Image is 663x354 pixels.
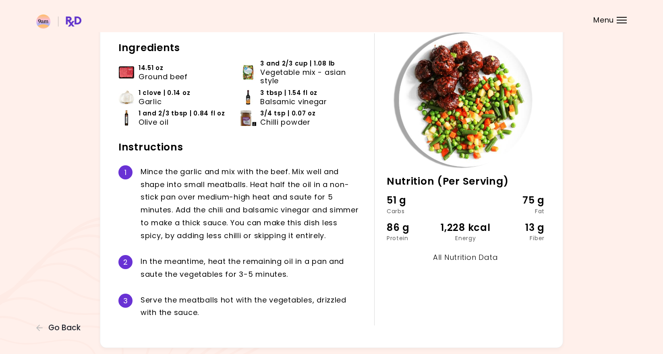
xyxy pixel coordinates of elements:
img: RxDiet [36,14,81,29]
span: Go Back [48,323,81,332]
div: Carbs [387,208,439,214]
span: 1 clove | 0.14 oz [139,88,190,97]
span: Ground beef [139,72,188,81]
div: S e r v e t h e m e a t b a l l s h o t w i t h t h e v e g e t a b l e s , d r i z z l e d w i t... [141,294,362,319]
span: Menu [593,16,614,24]
div: Protein [387,235,439,241]
div: Energy [439,235,492,241]
span: 3 and 2/3 cup | 1.08 lb [260,59,335,68]
div: Fat [492,208,545,214]
div: 51 g [387,193,439,208]
span: Balsamic vinegar [260,97,327,106]
div: M i n c e t h e g a r l i c a n d m i x w i t h t h e b e e f . M i x w e l l a n d s h a p e i n... [141,165,362,242]
span: Vegetable mix - asian style [260,68,350,85]
span: 14.51 oz [139,64,164,72]
div: 3 [118,294,133,308]
div: 1,228 kcal [439,220,492,235]
div: 75 g [492,193,545,208]
span: Garlic [139,97,162,106]
span: Chilli powder [260,118,310,127]
a: All Nutrition Data [433,252,498,262]
div: 2 [118,255,133,269]
h2: Instructions [118,141,362,154]
button: Go Back [36,323,85,332]
div: Fiber [492,235,545,241]
div: 86 g [387,220,439,235]
span: 3 tbsp | 1.54 fl oz [260,88,317,97]
h2: Nutrition (Per Serving) [387,175,545,188]
span: 1 and 2/3 tbsp | 0.84 fl oz [139,109,225,118]
div: 13 g [492,220,545,235]
span: 3/4 tsp | 0.07 oz [260,109,315,118]
span: Olive oil [139,118,168,127]
div: 1 [118,165,133,179]
div: I n t h e m e a n t i m e , h e a t t h e r e m a i n i n g o i l i n a p a n a n d s a u t e t h... [141,255,362,281]
h2: Ingredients [118,41,362,54]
